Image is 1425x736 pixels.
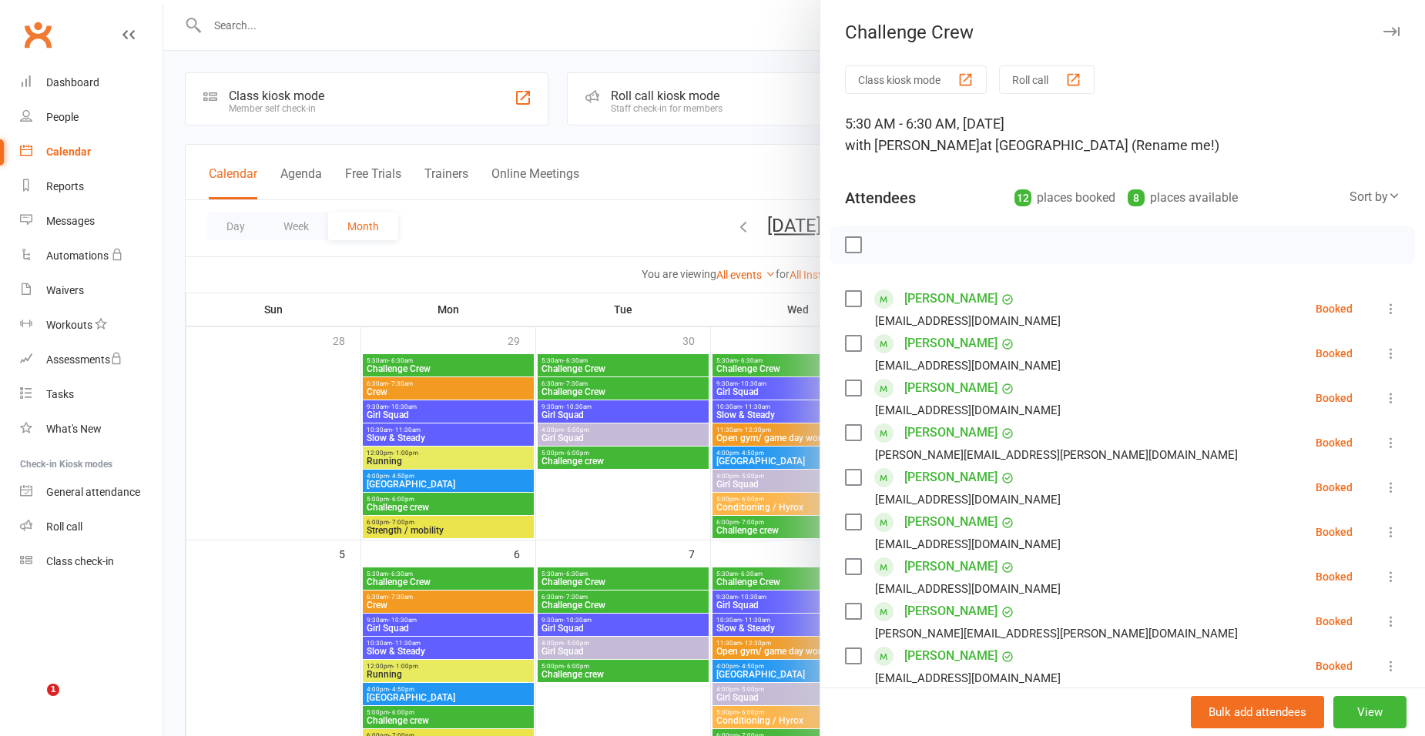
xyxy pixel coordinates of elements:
a: [PERSON_NAME] [904,554,997,579]
div: Automations [46,249,109,262]
div: Workouts [46,319,92,331]
div: Booked [1316,482,1353,493]
div: Reports [46,180,84,192]
a: [PERSON_NAME] [904,420,997,445]
a: Assessments [20,343,163,377]
div: Booked [1316,348,1353,359]
div: Attendees [845,187,916,209]
div: [EMAIL_ADDRESS][DOMAIN_NAME] [875,490,1061,510]
div: Booked [1316,527,1353,537]
a: Messages [20,204,163,239]
div: Roll call [46,520,82,533]
div: [EMAIL_ADDRESS][DOMAIN_NAME] [875,356,1061,376]
a: [PERSON_NAME] [904,331,997,356]
a: [PERSON_NAME] [904,286,997,311]
button: Bulk add attendees [1191,696,1324,728]
div: Challenge Crew [820,22,1425,43]
div: [EMAIL_ADDRESS][DOMAIN_NAME] [875,579,1061,599]
div: Messages [46,215,95,227]
a: Workouts [20,308,163,343]
a: Reports [20,169,163,204]
div: Dashboard [46,76,99,89]
a: People [20,100,163,135]
button: View [1333,696,1407,728]
div: Class check-in [46,555,114,567]
div: Booked [1316,437,1353,448]
a: Dashboard [20,65,163,100]
a: Tasks [20,377,163,412]
span: at [GEOGRAPHIC_DATA] (Rename me!) [980,137,1219,153]
div: Booked [1316,661,1353,671]
span: 1 [47,684,59,696]
div: Assessments [46,353,122,366]
a: [PERSON_NAME] [904,599,997,624]
span: with [PERSON_NAME] [845,137,980,153]
a: [PERSON_NAME] [904,644,997,668]
a: [PERSON_NAME] [904,465,997,490]
a: General attendance kiosk mode [20,475,163,510]
div: [EMAIL_ADDRESS][DOMAIN_NAME] [875,400,1061,420]
div: Calendar [46,146,91,158]
div: Waivers [46,284,84,296]
div: Booked [1316,571,1353,582]
div: What's New [46,423,102,435]
div: Sort by [1350,187,1400,207]
a: Clubworx [18,15,57,54]
div: [PERSON_NAME][EMAIL_ADDRESS][PERSON_NAME][DOMAIN_NAME] [875,445,1238,465]
a: Waivers [20,273,163,308]
div: Booked [1316,303,1353,314]
div: General attendance [46,486,140,498]
a: Roll call [20,510,163,544]
div: 5:30 AM - 6:30 AM, [DATE] [845,113,1400,156]
div: [EMAIL_ADDRESS][DOMAIN_NAME] [875,668,1061,688]
div: [EMAIL_ADDRESS][DOMAIN_NAME] [875,311,1061,331]
div: [PERSON_NAME][EMAIL_ADDRESS][PERSON_NAME][DOMAIN_NAME] [875,624,1238,644]
iframe: Intercom live chat [15,684,52,721]
div: places available [1128,187,1238,209]
a: Automations [20,239,163,273]
div: 12 [1014,189,1031,206]
div: [EMAIL_ADDRESS][DOMAIN_NAME] [875,534,1061,554]
div: People [46,111,79,123]
div: Tasks [46,388,74,400]
div: Booked [1316,393,1353,403]
button: Roll call [999,65,1095,94]
div: places booked [1014,187,1115,209]
a: [PERSON_NAME] [904,376,997,400]
div: Booked [1316,616,1353,627]
a: What's New [20,412,163,447]
a: [PERSON_NAME] [904,510,997,534]
div: 8 [1128,189,1145,206]
button: Class kiosk mode [845,65,987,94]
a: Class kiosk mode [20,544,163,579]
a: Calendar [20,135,163,169]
